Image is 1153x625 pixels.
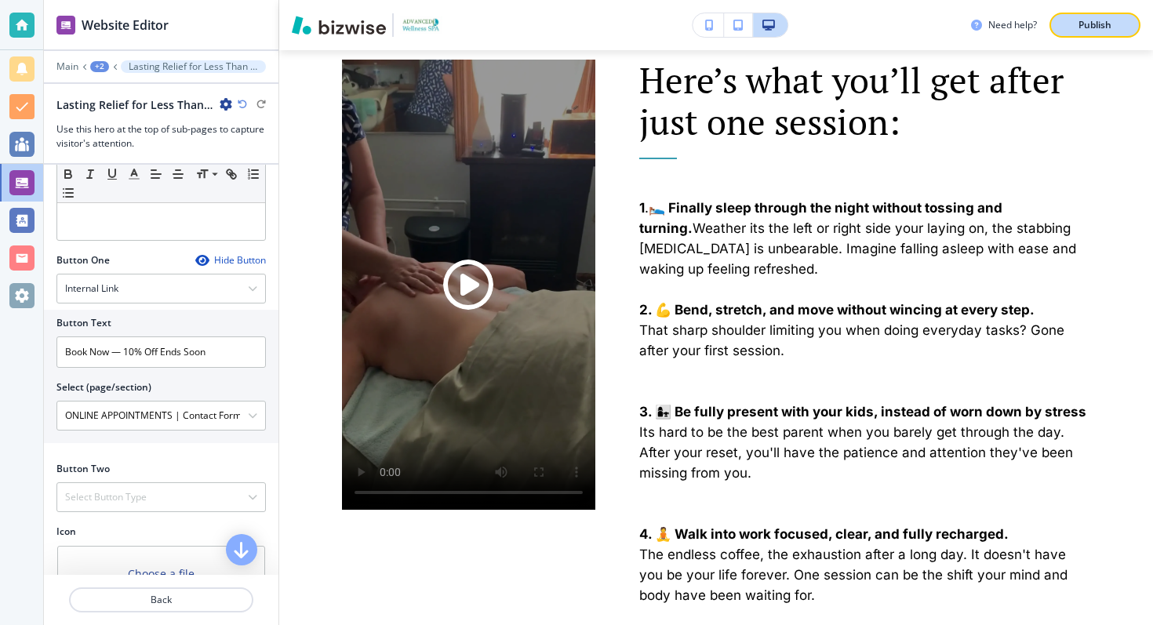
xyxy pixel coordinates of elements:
[645,200,649,216] span: .
[639,60,1090,143] p: Here’s what you’ll get after just one session:
[56,462,110,476] h2: Button Two
[292,16,386,35] img: Bizwise Logo
[69,587,253,612] button: Back
[639,404,1086,420] strong: 3. 👩‍👧 Be fully present with your kids, instead of worn down by stress
[56,96,213,113] h2: Lasting Relief for Less Than a Night Out
[56,525,266,539] h2: Icon
[90,61,109,72] button: +2
[121,60,266,73] button: Lasting Relief for Less Than a Night Out
[56,61,78,72] button: Main
[56,316,111,330] h2: Button Text
[56,253,110,267] h2: Button One
[639,198,1090,279] p: Weather its the left or right side your laying on, the stabbing [MEDICAL_DATA] is unbearable. Ima...
[342,60,595,510] div: Play button for video with title: undefined
[639,302,1035,318] strong: 2. 💪 Bend, stretch, and move without wincing at every step.
[639,422,1090,483] p: Its hard to be the best parent when you barely get through the day. After your reset, you'll have...
[65,490,147,504] h4: Select Button Type
[639,200,645,216] strong: 1
[56,16,75,35] img: editor icon
[57,402,248,429] input: Manual Input
[639,200,1006,236] strong: 🛌 Finally sleep through the night without tossing and turning.
[1078,18,1111,32] p: Publish
[988,18,1037,32] h3: Need help?
[639,526,1009,542] strong: 4. 🧘 Walk into work focused, clear, and fully recharged.
[639,544,1090,605] p: The endless coffee, the exhaustion after a long day. It doesn't have you be your life forever. On...
[195,254,266,267] button: Hide Button
[56,122,266,151] h3: Use this hero at the top of sub-pages to capture visitor's attention.
[1049,13,1140,38] button: Publish
[400,16,442,33] img: Your Logo
[639,320,1090,361] p: That sharp shoulder limiting you when doing everyday tasks? Gone after your first session.
[129,61,258,72] p: Lasting Relief for Less Than a Night Out
[82,16,169,35] h2: Website Editor
[71,593,252,607] p: Back
[128,565,195,582] button: Choose a file
[65,282,118,296] h4: Internal Link
[56,380,151,394] h2: Select (page/section)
